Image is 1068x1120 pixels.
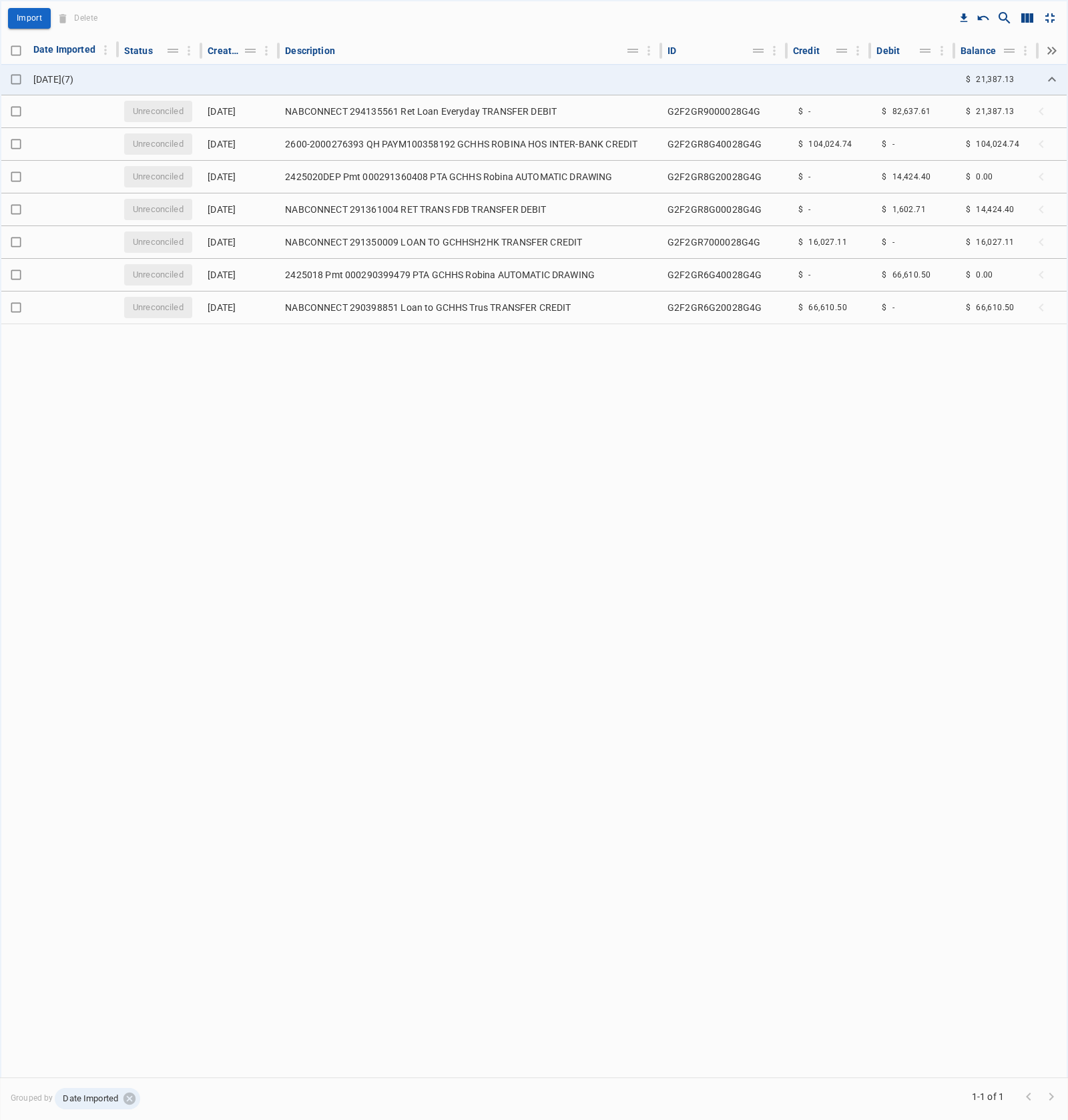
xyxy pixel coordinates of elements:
span: 16,027.11 [976,237,1015,247]
span: - [808,205,810,214]
span: 14,424.40 [892,172,931,181]
span: $ [966,237,971,247]
td: 2600-2000276393 QH PAYM100358192 GCHHS ROBINA HOS INTER-BANK CREDIT [280,128,662,160]
span: $ [966,75,971,84]
div: ID [667,43,678,59]
span: 0.00 [976,270,993,279]
span: Toggle select row [7,102,25,121]
span: Expand [1032,102,1061,121]
span: 1,602.71 [892,205,926,214]
button: Show/Hide search [993,7,1016,29]
div: Debit [876,43,900,59]
span: 104,024.74 [976,139,1019,149]
button: Reset Sorting [973,8,993,28]
button: Column Actions [931,40,953,61]
td: [DATE] [202,128,280,160]
td: [DATE] [202,95,280,127]
td: G2F2GR8G20028G4G [662,161,788,193]
button: Column Actions [847,40,868,61]
button: Move [241,41,260,60]
span: Expand [1032,298,1061,317]
button: Column Actions [178,40,200,61]
button: Move [749,41,768,60]
span: $ [966,205,971,214]
span: - [892,303,894,312]
span: $ [798,107,803,116]
span: $ [966,303,971,312]
td: [DATE] [202,161,280,193]
span: Unreconciled [125,269,192,282]
span: $ [882,237,886,247]
button: Download CSV [955,9,973,27]
span: 66,610.50 [808,303,847,312]
div: Balance [961,43,996,59]
span: Unreconciled [125,171,192,183]
p: Import [17,11,42,26]
button: Column Actions [638,40,659,61]
button: Expand all [1043,41,1061,60]
span: Unreconciled [125,302,192,314]
span: Toggle select all [7,41,25,60]
span: 82,637.61 [892,107,931,116]
span: - [808,270,810,279]
button: Move [164,41,182,60]
td: G2F2GR7000028G4G [662,226,788,258]
span: Toggle select row [7,200,25,219]
span: Expand [1032,200,1061,219]
span: 16,027.11 [808,237,847,247]
span: $ [882,303,886,312]
button: Move [916,41,934,60]
td: NABCONNECT 290398851 Loan to GCHHS Trus TRANSFER CREDIT [280,292,662,324]
td: [DATE] ( 7 ) [28,64,119,95]
span: Toggle select row [7,298,25,317]
span: Expand [1032,233,1061,251]
span: 0.00 [976,172,993,181]
span: Toggle select row [7,70,25,89]
span: Expand [1032,167,1061,186]
td: [DATE] [202,226,280,258]
span: 104,024.74 [808,139,852,149]
span: $ [798,237,803,247]
button: Toggle full screen [1039,7,1061,29]
span: $ [798,172,803,181]
span: Delete [55,8,101,29]
span: Go to next page [1040,1089,1063,1102]
div: Created On [208,43,242,59]
button: Column Actions [95,39,116,61]
span: $ [966,139,971,149]
button: Expand [1043,70,1061,89]
td: G2F2GR6G40028G4G [662,259,788,291]
button: Import [8,8,51,29]
span: 66,610.50 [892,270,931,279]
span: $ [798,303,803,312]
span: Unreconciled [125,236,192,249]
span: Date Imported [55,1093,126,1105]
span: Grouped by [11,1088,1044,1109]
button: Column Actions [1015,40,1036,61]
span: Toggle select row [7,135,25,153]
span: $ [882,172,886,181]
span: $ [882,270,886,279]
span: $ [798,270,803,279]
div: Description [285,43,335,59]
span: Expand [1032,265,1061,284]
td: G2F2GR8G00028G4G [662,193,788,225]
div: Credit [793,43,820,59]
span: 21,387.13 [976,75,1015,84]
td: 2425020DEP Pmt 000291360408 PTA GCHHS Robina AUTOMATIC DRAWING [280,161,662,193]
div: Date Imported [33,41,95,57]
td: [DATE] [202,259,280,291]
td: [DATE] [202,193,280,225]
button: Column Actions [256,40,277,61]
span: Unreconciled [125,138,192,151]
td: NABCONNECT 291350009 LOAN TO GCHHSH2HK TRANSFER CREDIT [280,226,662,258]
span: Unreconciled [125,203,192,216]
span: Go to previous page [1017,1089,1040,1102]
button: Column Actions [764,40,785,61]
td: G2F2GR8G40028G4G [662,128,788,160]
span: Expand all [1043,45,1061,55]
span: $ [798,139,803,149]
span: $ [882,139,886,149]
span: $ [966,270,971,279]
span: 14,424.40 [976,205,1015,214]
